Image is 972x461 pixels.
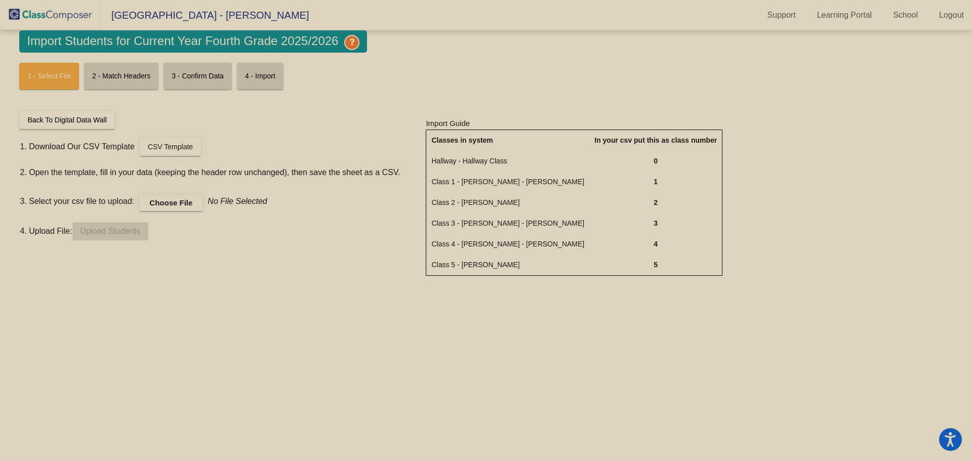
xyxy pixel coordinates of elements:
th: Classes in system [426,130,589,151]
td: 4 [589,234,722,255]
td: 2 [589,192,722,213]
span: 3. Select your csv file to upload: [20,189,134,208]
td: Class 3 - [PERSON_NAME] - [PERSON_NAME] [426,213,589,234]
mat-card: 4 - Import [237,63,283,90]
span: CSV Template [148,143,193,151]
mat-card: 1 - Select File [19,63,79,90]
td: 0 [589,151,722,172]
td: Class 4 - [PERSON_NAME] - [PERSON_NAME] [426,234,589,255]
span: Back To Digital Data Wall [27,116,106,124]
td: 3 [589,213,722,234]
h4: No File Selected [208,189,267,208]
a: Support [759,7,804,23]
button: Back To Digital Data Wall [19,111,114,129]
a: School [885,7,926,23]
span: [GEOGRAPHIC_DATA] - [PERSON_NAME] [101,7,309,23]
td: Class 2 - [PERSON_NAME] [426,192,589,213]
span: 2. Open the template, fill in your data (keeping the header row unchanged), then save the sheet a... [20,168,400,177]
a: Learning Portal [809,7,880,23]
span: Upload Students [80,227,140,235]
td: Class 1 - [PERSON_NAME] - [PERSON_NAME] [426,172,589,192]
span: 4. Upload File: [20,222,72,235]
span: Import Guide [426,119,470,128]
td: Hallway - Hallway Class [426,151,589,172]
button: Upload Students [72,222,148,240]
mat-card: 3 - Confirm Data [164,63,232,90]
span: 1. Download Our CSV Template [20,141,134,153]
td: 1 [589,172,722,192]
td: Class 5 - [PERSON_NAME] [426,255,589,276]
th: In your csv put this as class number [589,130,722,151]
label: Choose File [139,195,202,211]
td: 5 [589,255,722,276]
mat-card: 2 - Match Headers [84,63,158,90]
span: Import Students for Current Year Fourth Grade 2025/2026 [19,30,367,53]
a: Logout [931,7,972,23]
